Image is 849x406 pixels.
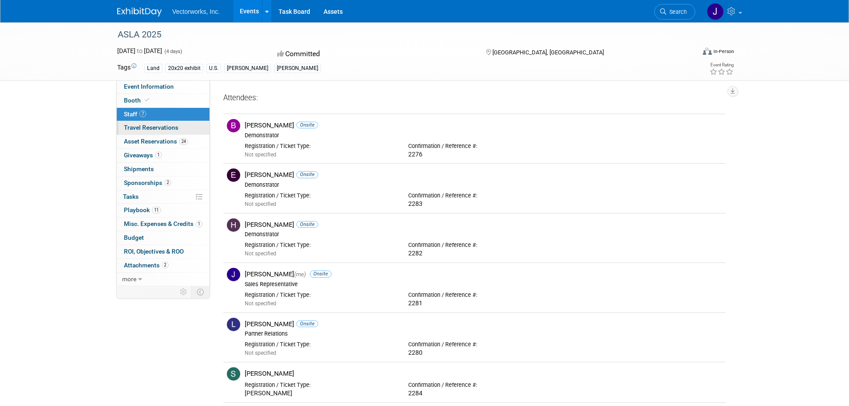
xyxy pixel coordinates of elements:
a: Misc. Expenses & Credits1 [117,217,209,231]
span: Onsite [296,320,318,327]
span: [DATE] [DATE] [117,47,162,54]
div: Registration / Ticket Type: [245,192,395,199]
a: Asset Reservations24 [117,135,209,148]
a: more [117,273,209,286]
img: Format-Inperson.png [703,48,712,55]
span: ROI, Objectives & ROO [124,248,184,255]
span: Search [666,8,687,15]
div: Event Rating [710,63,734,67]
div: Demonstrator [245,231,722,238]
div: 2282 [408,250,558,258]
span: Giveaways [124,152,162,159]
div: 2276 [408,151,558,159]
span: Onsite [296,171,318,178]
div: Land [144,64,162,73]
div: ASLA 2025 [115,27,682,43]
div: Registration / Ticket Type: [245,341,395,348]
div: 20x20 exhibit [165,64,203,73]
a: Shipments [117,163,209,176]
div: Committed [275,46,472,62]
div: Event Format [643,46,734,60]
div: Registration / Ticket Type: [245,242,395,249]
span: Event Information [124,83,174,90]
span: Sponsorships [124,179,171,186]
div: 2281 [408,299,558,308]
img: L.jpg [227,318,240,331]
img: ExhibitDay [117,8,162,16]
span: Onsite [296,221,318,228]
div: 2280 [408,349,558,357]
span: Asset Reservations [124,138,188,145]
td: Toggle Event Tabs [191,286,209,298]
div: [PERSON_NAME] [245,369,722,378]
span: 1 [155,152,162,158]
div: Sales Representative [245,281,722,288]
img: J.jpg [227,268,240,281]
span: [GEOGRAPHIC_DATA], [GEOGRAPHIC_DATA] [492,49,604,56]
span: Booth [124,97,151,104]
span: Not specified [245,250,276,257]
a: Booth [117,94,209,107]
span: to [135,47,144,54]
a: Travel Reservations [117,121,209,135]
div: [PERSON_NAME] [245,320,722,328]
div: 2283 [408,200,558,208]
div: Registration / Ticket Type: [245,291,395,299]
div: In-Person [713,48,734,55]
div: Demonstrator [245,181,722,189]
div: [PERSON_NAME] [245,270,722,279]
a: Giveaways1 [117,149,209,162]
span: Playbook [124,206,161,213]
span: Misc. Expenses & Credits [124,220,202,227]
a: ROI, Objectives & ROO [117,245,209,258]
img: H.jpg [227,218,240,232]
img: S.jpg [227,367,240,381]
div: Confirmation / Reference #: [408,341,558,348]
div: Registration / Ticket Type: [245,143,395,150]
div: Confirmation / Reference #: [408,192,558,199]
div: [PERSON_NAME] [245,221,722,229]
div: [PERSON_NAME] [245,121,722,130]
i: Booth reservation complete [145,98,149,103]
a: Search [654,4,695,20]
span: Staff [124,111,146,118]
div: [PERSON_NAME] [245,171,722,179]
span: (4 days) [164,49,182,54]
span: 11 [152,207,161,213]
a: Sponsorships2 [117,176,209,190]
span: 2 [162,262,168,268]
a: Playbook11 [117,204,209,217]
div: [PERSON_NAME] [224,64,271,73]
div: U.S. [206,64,221,73]
span: 2 [164,179,171,186]
a: Staff7 [117,108,209,121]
div: Confirmation / Reference #: [408,242,558,249]
span: Not specified [245,300,276,307]
img: B.jpg [227,119,240,132]
span: Attachments [124,262,168,269]
span: Not specified [245,201,276,207]
div: Attendees: [223,93,726,104]
a: Event Information [117,80,209,94]
span: Onsite [310,271,332,277]
div: [PERSON_NAME] [245,390,395,398]
div: Confirmation / Reference #: [408,381,558,389]
td: Tags [117,63,136,73]
div: Demonstrator [245,132,722,139]
a: Tasks [117,190,209,204]
span: Tasks [123,193,139,200]
span: 1 [196,221,202,227]
span: 24 [179,138,188,145]
span: Onsite [296,122,318,128]
span: Budget [124,234,144,241]
div: Partner Relations [245,330,722,337]
span: 7 [139,111,146,117]
span: Shipments [124,165,154,172]
img: E.jpg [227,168,240,182]
div: Confirmation / Reference #: [408,143,558,150]
span: Not specified [245,350,276,356]
div: [PERSON_NAME] [274,64,321,73]
span: (me) [294,271,306,278]
div: 2284 [408,390,558,398]
span: Travel Reservations [124,124,178,131]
